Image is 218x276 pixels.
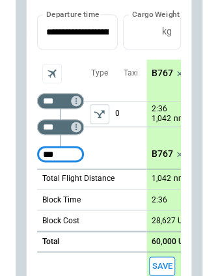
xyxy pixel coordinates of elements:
[152,236,193,246] p: 60,000 USD
[37,93,84,109] div: Not found
[37,146,84,162] div: Too short
[152,174,171,184] p: 1,042
[149,256,175,275] span: Save this aircraft quote and copy details to clipboard
[37,119,84,135] div: Too short
[42,215,79,226] p: Block Cost
[152,113,171,124] p: 1,042
[90,104,109,124] button: left aligned
[46,8,100,20] label: Departure time
[152,195,167,204] p: 2:36
[152,148,173,159] p: B767
[132,8,180,20] label: Cargo Weight
[174,173,185,184] p: nm
[90,104,109,124] span: Type of sector
[152,104,167,114] p: 2:36
[42,173,115,184] p: Total Flight Distance
[42,64,62,83] span: Aircraft selection
[152,68,173,79] p: B767
[162,26,172,37] p: kg
[124,68,138,79] p: Taxi
[37,14,109,49] input: Choose date, selected date is Sep 23, 2025
[174,113,185,124] p: nm
[149,256,175,275] button: Save
[42,194,81,205] p: Block Time
[91,68,108,79] p: Type
[152,215,193,225] p: 28,627 USD
[115,102,146,126] p: 0
[42,237,59,245] h6: Total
